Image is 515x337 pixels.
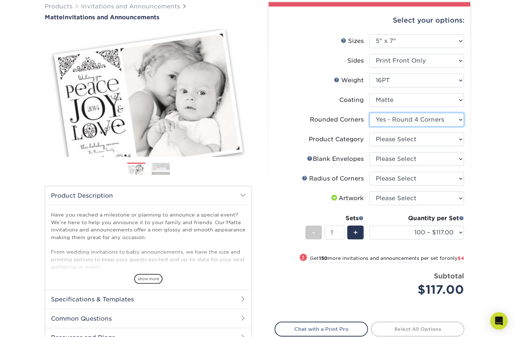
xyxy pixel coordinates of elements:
[447,255,464,261] span: only
[307,155,364,163] div: Blank Envelopes
[51,211,246,293] p: Have you reached a milestone or planning to announce a special event? We’re here to help you anno...
[45,14,252,21] h1: Invitations and Announcements
[45,186,252,205] h2: Product Description
[353,227,358,238] span: +
[370,214,464,223] div: Quantity per Set
[371,322,464,336] a: Select All Options
[319,255,328,261] strong: 150
[302,174,364,183] div: Radius of Corners
[339,96,364,104] div: Coating
[45,290,252,309] h2: Specifications & Templates
[45,309,252,328] h2: Common Questions
[45,14,252,21] a: MatteInvitations and Announcements
[312,227,315,238] span: -
[309,135,364,144] div: Product Category
[334,76,364,85] div: Weight
[310,255,464,263] small: Get more invitations and announcements per set for
[330,194,364,203] div: Artwork
[152,163,170,175] img: Invitations and Announcements 02
[275,322,368,336] a: Chat with a Print Pro
[45,21,252,165] img: Matte 01
[81,3,180,10] a: Invitations and Announcements
[45,3,72,10] a: Products
[134,274,163,284] span: show more
[490,312,508,330] div: Open Intercom Messenger
[303,254,304,262] span: !
[127,163,145,175] img: Invitations and Announcements 01
[306,214,364,223] div: Sets
[347,56,364,65] div: Sides
[458,255,464,261] span: $4
[45,14,63,21] span: Matte
[310,115,364,124] div: Rounded Corners
[434,272,464,280] strong: Subtotal
[375,281,464,298] div: $117.00
[341,37,364,45] div: Sizes
[275,7,464,34] div: Select your options:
